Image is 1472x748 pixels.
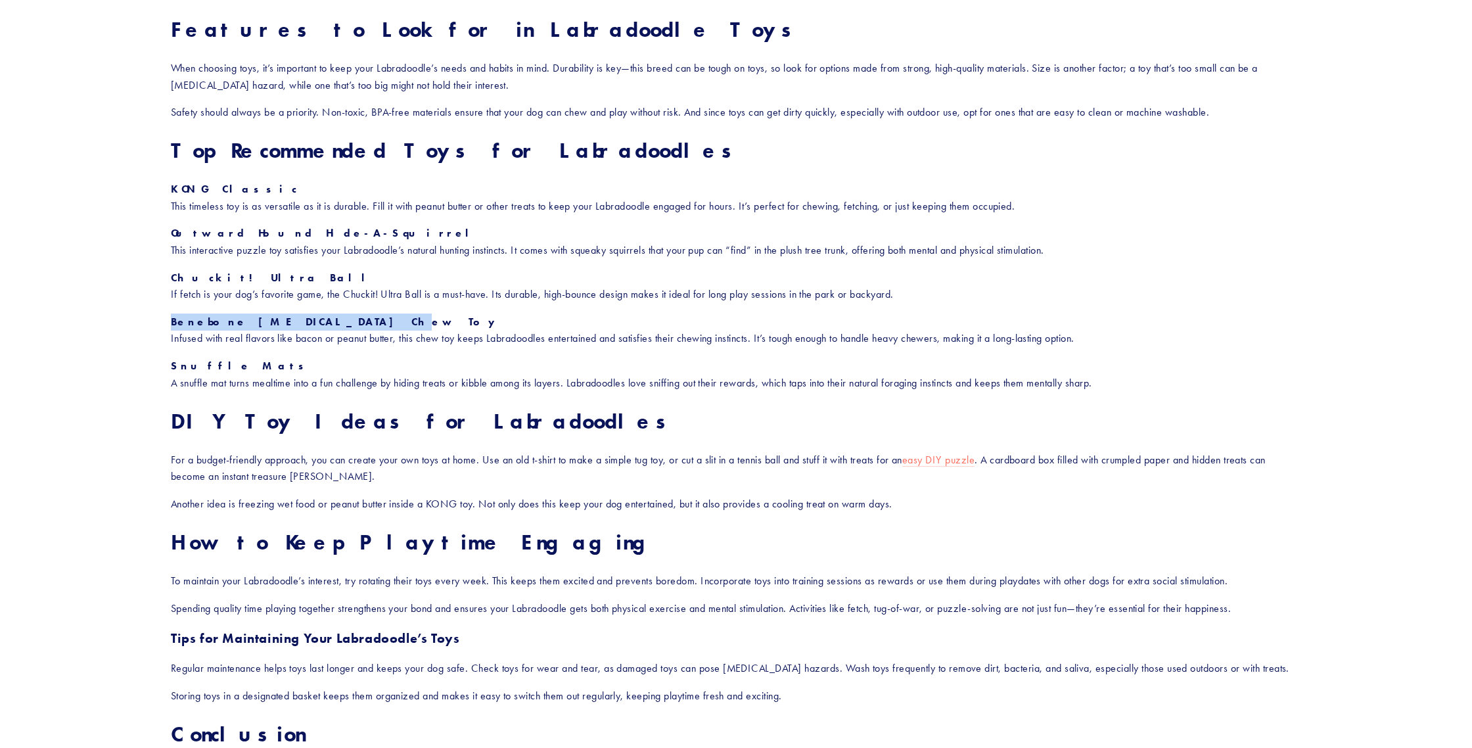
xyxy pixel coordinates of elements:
[171,316,503,328] strong: Benebone [MEDICAL_DATA] Chew Toy
[171,16,800,42] strong: Features to Look for in Labradoodle Toys
[171,60,1301,93] p: When choosing toys, it’s important to keep your Labradoodle’s needs and habits in mind. Durabilit...
[171,408,675,434] strong: DIY Toy Ideas for Labradoodles
[171,496,1301,513] p: Another idea is freezing wet food or peanut butter inside a KONG toy. Not only does this keep you...
[171,181,1301,214] p: This timeless toy is as versatile as it is durable. Fill it with peanut butter or other treats to...
[171,688,1301,705] p: Storing toys in a designated basket keeps them organized and makes it easy to switch them out reg...
[171,225,1301,258] p: This interactive puzzle toy satisfies your Labradoodle’s natural hunting instincts. It comes with...
[902,454,975,467] a: easy DIY puzzle
[171,660,1301,677] p: Regular maintenance helps toys last longer and keeps your dog safe. Check toys for wear and tear,...
[171,600,1301,617] p: Spending quality time playing together strengthens your bond and ensures your Labradoodle gets bo...
[171,630,459,646] strong: Tips for Maintaining Your Labradoodle’s Toys
[171,227,478,239] strong: Outward Hound Hide-A-Squirrel
[171,360,311,372] strong: Snuffle Mats
[171,269,1301,303] p: If fetch is your dog’s favorite game, the Chuckit! Ultra Ball is a must-have. Its durable, high-b...
[171,137,741,163] strong: Top Recommended Toys for Labradoodles
[171,529,659,555] strong: How to Keep Playtime Engaging
[171,183,298,195] strong: KONG Classic
[171,452,1301,485] p: For a budget-friendly approach, you can create your own toys at home. Use an old t-shirt to make ...
[171,721,304,747] strong: Conclusion
[171,271,374,284] strong: Chuckit! Ultra Ball
[171,104,1301,121] p: Safety should always be a priority. Non-toxic, BPA-free materials ensure that your dog can chew a...
[171,314,1301,347] p: Infused with real flavors like bacon or peanut butter, this chew toy keeps Labradoodles entertain...
[171,573,1301,590] p: To maintain your Labradoodle’s interest, try rotating their toys every week. This keeps them exci...
[171,358,1301,391] p: A snuffle mat turns mealtime into a fun challenge by hiding treats or kibble among its layers. La...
